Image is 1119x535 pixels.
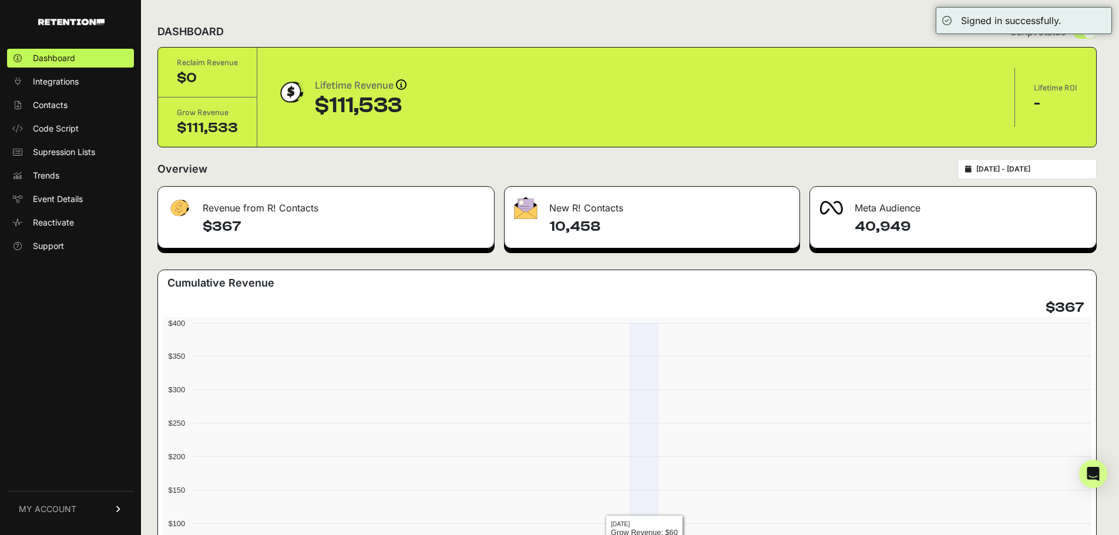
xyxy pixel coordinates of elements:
div: Open Intercom Messenger [1079,460,1107,488]
span: Trends [33,170,59,181]
h4: $367 [1046,298,1084,317]
span: Integrations [33,76,79,88]
div: - [1034,94,1077,113]
a: Dashboard [7,49,134,68]
text: $250 [169,419,185,428]
div: $111,533 [177,119,238,137]
h4: $367 [203,217,485,236]
a: Trends [7,166,134,185]
span: Code Script [33,123,79,134]
a: Code Script [7,119,134,138]
div: Reclaim Revenue [177,57,238,69]
img: fa-meta-2f981b61bb99beabf952f7030308934f19ce035c18b003e963880cc3fabeebb7.png [819,201,843,215]
text: $350 [169,352,185,361]
text: $400 [169,319,185,328]
div: $111,533 [315,94,406,117]
img: Retention.com [38,19,105,25]
div: Signed in successfully. [961,14,1061,28]
h3: Cumulative Revenue [167,275,274,291]
text: $300 [169,385,185,394]
h4: 10,458 [549,217,789,236]
text: $200 [169,452,185,461]
h2: DASHBOARD [157,23,224,40]
a: Supression Lists [7,143,134,161]
a: MY ACCOUNT [7,491,134,527]
span: Contacts [33,99,68,111]
text: $150 [169,486,185,494]
span: Supression Lists [33,146,95,158]
div: New R! Contacts [505,187,799,222]
img: dollar-coin-05c43ed7efb7bc0c12610022525b4bbbb207c7efeef5aecc26f025e68dcafac9.png [276,78,305,107]
div: Grow Revenue [177,107,238,119]
span: Event Details [33,193,83,205]
div: Meta Audience [810,187,1096,222]
h4: 40,949 [855,217,1087,236]
span: Reactivate [33,217,74,228]
span: Dashboard [33,52,75,64]
div: Revenue from R! Contacts [158,187,494,222]
h2: Overview [157,161,207,177]
div: Lifetime Revenue [315,78,406,94]
div: $0 [177,69,238,88]
a: Support [7,237,134,255]
a: Event Details [7,190,134,208]
a: Reactivate [7,213,134,232]
img: fa-dollar-13500eef13a19c4ab2b9ed9ad552e47b0d9fc28b02b83b90ba0e00f96d6372e9.png [167,197,191,220]
a: Integrations [7,72,134,91]
span: Support [33,240,64,252]
span: MY ACCOUNT [19,503,76,515]
text: $100 [169,519,185,528]
div: Lifetime ROI [1034,82,1077,94]
img: fa-envelope-19ae18322b30453b285274b1b8af3d052b27d846a4fbe8435d1a52b978f639a2.png [514,197,537,219]
a: Contacts [7,96,134,115]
